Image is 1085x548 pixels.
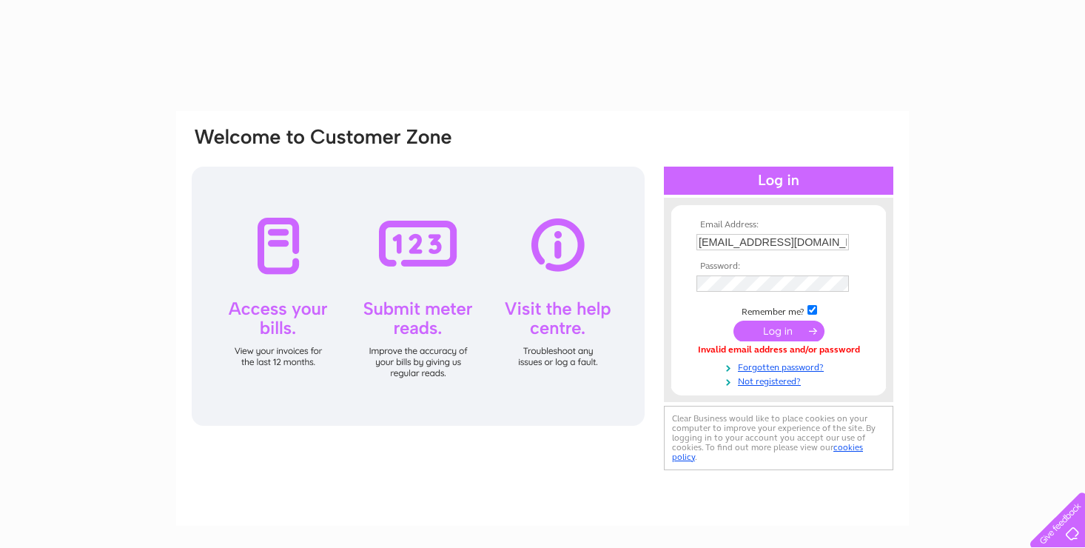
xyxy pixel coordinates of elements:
[696,359,864,373] a: Forgotten password?
[693,220,864,230] th: Email Address:
[693,261,864,272] th: Password:
[693,303,864,318] td: Remember me?
[696,373,864,387] a: Not registered?
[696,345,861,355] div: Invalid email address and/or password
[672,442,863,462] a: cookies policy
[733,321,824,341] input: Submit
[664,406,893,470] div: Clear Business would like to place cookies on your computer to improve your experience of the sit...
